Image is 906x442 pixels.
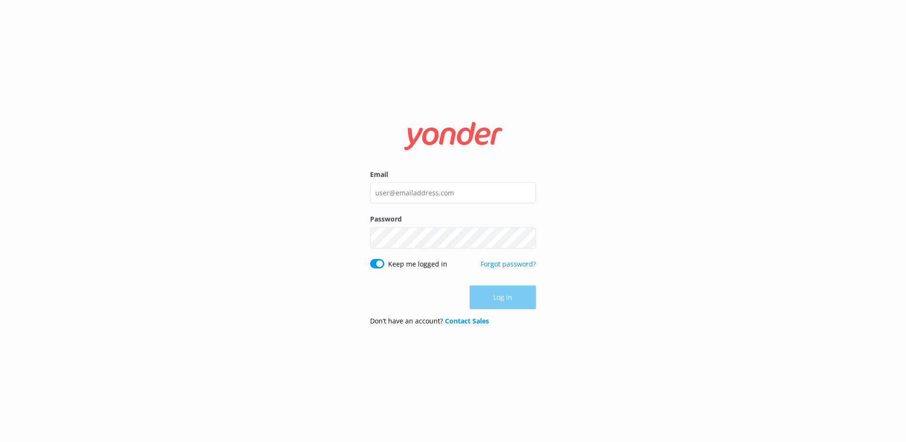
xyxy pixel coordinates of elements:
a: Contact Sales [445,316,489,325]
label: Email [370,169,536,180]
input: user@emailaddress.com [370,182,536,203]
a: Forgot password? [480,259,536,268]
p: Don’t have an account? [370,316,489,326]
label: Keep me logged in [388,259,447,269]
button: Show password [517,228,536,247]
label: Password [370,214,536,224]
